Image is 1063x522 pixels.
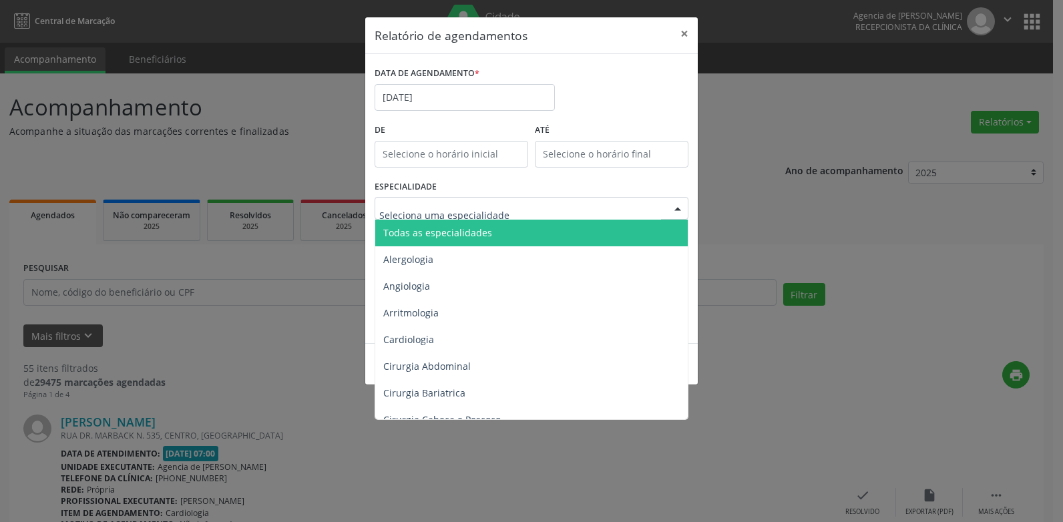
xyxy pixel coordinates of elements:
[671,17,698,50] button: Close
[383,386,465,399] span: Cirurgia Bariatrica
[375,84,555,111] input: Selecione uma data ou intervalo
[383,413,501,426] span: Cirurgia Cabeça e Pescoço
[375,120,528,141] label: De
[375,177,437,198] label: ESPECIALIDADE
[383,280,430,292] span: Angiologia
[375,63,479,84] label: DATA DE AGENDAMENTO
[535,120,688,141] label: ATÉ
[383,253,433,266] span: Alergologia
[383,333,434,346] span: Cardiologia
[535,141,688,168] input: Selecione o horário final
[383,360,471,372] span: Cirurgia Abdominal
[383,226,492,239] span: Todas as especialidades
[375,141,528,168] input: Selecione o horário inicial
[383,306,439,319] span: Arritmologia
[379,202,661,228] input: Seleciona uma especialidade
[375,27,527,44] h5: Relatório de agendamentos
